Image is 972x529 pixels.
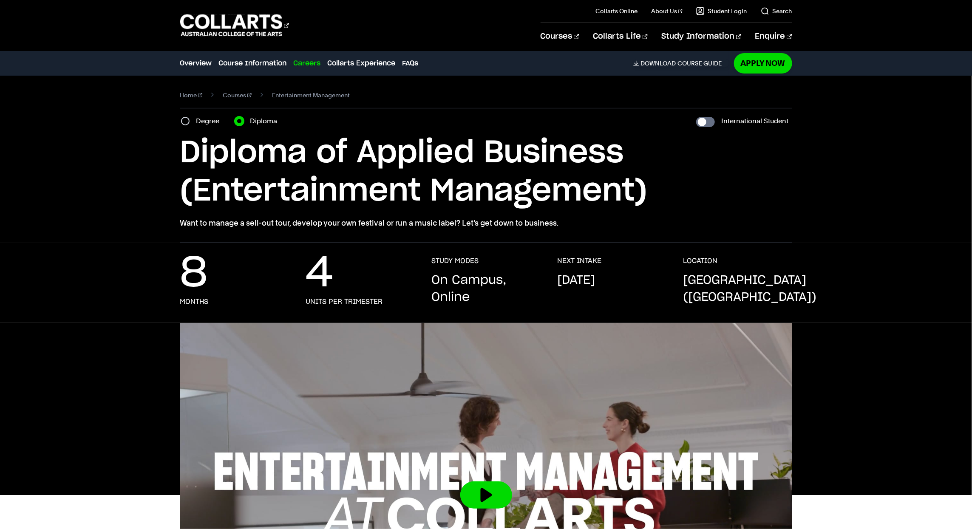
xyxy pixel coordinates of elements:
[432,257,479,265] h3: STUDY MODES
[306,297,383,306] h3: units per trimester
[306,257,334,291] p: 4
[734,53,792,73] a: Apply Now
[541,23,579,51] a: Courses
[180,134,792,210] h1: Diploma of Applied Business (Entertainment Management)
[558,272,595,289] p: [DATE]
[432,272,541,306] p: On Campus, Online
[683,272,817,306] p: [GEOGRAPHIC_DATA] ([GEOGRAPHIC_DATA])
[595,7,638,15] a: Collarts Online
[294,58,321,68] a: Careers
[223,89,252,101] a: Courses
[755,23,792,51] a: Enquire
[683,257,718,265] h3: LOCATION
[180,257,208,291] p: 8
[328,58,396,68] a: Collarts Experience
[661,23,741,51] a: Study Information
[633,59,729,67] a: DownloadCourse Guide
[180,89,203,101] a: Home
[593,23,648,51] a: Collarts Life
[558,257,602,265] h3: NEXT INTAKE
[761,7,792,15] a: Search
[180,217,792,229] p: Want to manage a sell-out tour, develop your own festival or run a music label? Let’s get down to...
[196,115,225,127] label: Degree
[402,58,419,68] a: FAQs
[641,59,676,67] span: Download
[696,7,747,15] a: Student Login
[250,115,283,127] label: Diploma
[180,13,289,37] div: Go to homepage
[651,7,683,15] a: About Us
[722,115,789,127] label: International Student
[272,89,350,101] span: Entertainment Management
[219,58,287,68] a: Course Information
[180,58,212,68] a: Overview
[180,297,209,306] h3: months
